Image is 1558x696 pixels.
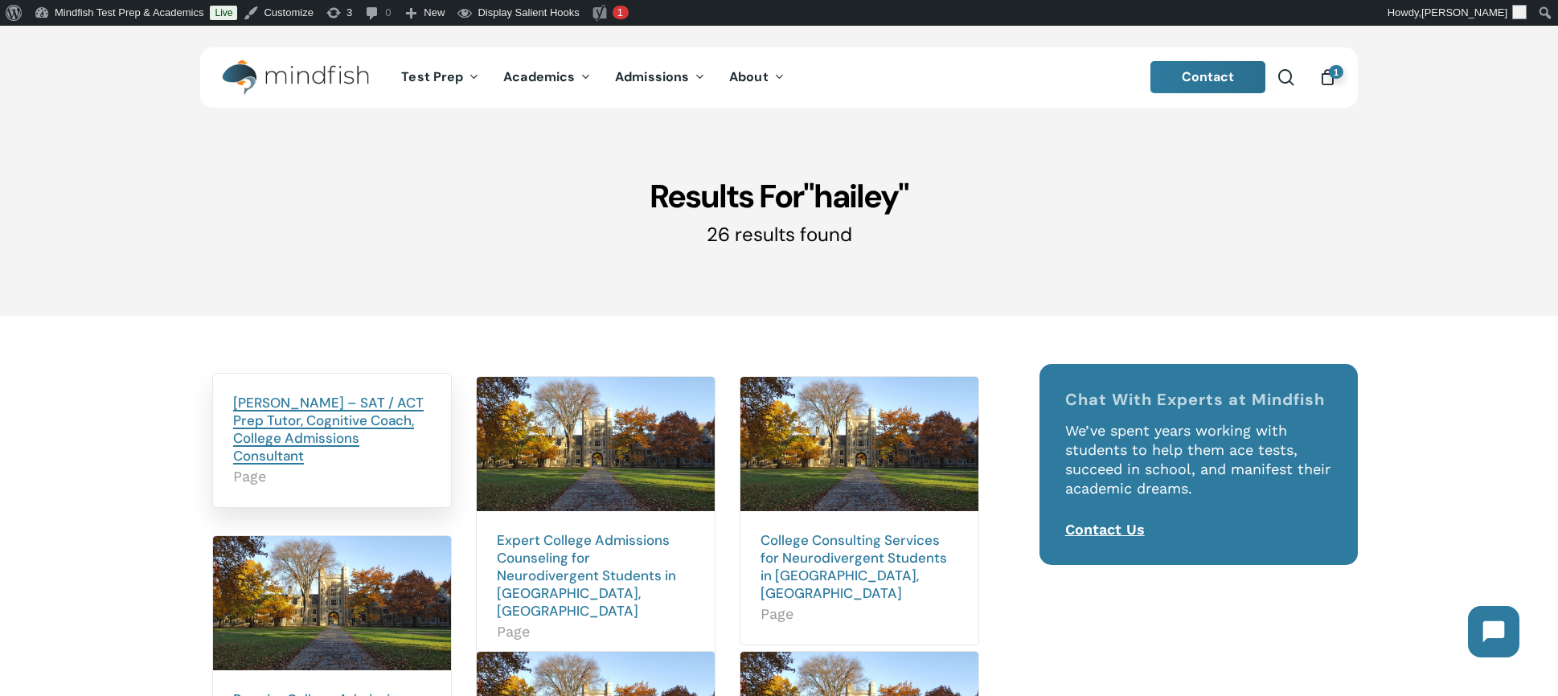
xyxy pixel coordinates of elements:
a: Academics [491,71,603,84]
span: Page [761,604,958,624]
span: 26 results found [707,222,852,247]
span: Contact [1182,68,1235,85]
nav: Main Menu [389,47,796,108]
a: About [717,71,797,84]
h1: Results For [200,176,1358,216]
span: About [729,68,769,85]
span: [PERSON_NAME] [1421,6,1507,18]
span: "hailey" [803,175,908,217]
span: Page [233,467,431,486]
span: Academics [503,68,575,85]
p: We’ve spent years working with students to help them ace tests, succeed in school, and manifest t... [1065,421,1333,520]
a: Admissions [603,71,717,84]
span: Test Prep [401,68,463,85]
span: Page [497,622,695,641]
a: Live [210,6,237,20]
img: University,Of,Michigan [740,377,978,511]
a: [PERSON_NAME] – SAT / ACT Prep Tutor, Cognitive Coach, College Admissions Consultant [233,394,424,465]
span: Admissions [615,68,689,85]
a: Expert College Admissions Counseling for Neurodivergent Students in [GEOGRAPHIC_DATA], [GEOGRAPHI... [497,531,676,620]
a: Cart [1318,68,1336,86]
a: Contact [1150,61,1266,93]
span: 1 [1329,65,1343,79]
a: Contact Us [1065,521,1145,538]
img: University,Of,Michigan [477,377,715,511]
h4: Chat With Experts at Mindfish [1065,390,1333,409]
span: 1 [617,6,623,18]
a: College Consulting Services for Neurodivergent Students in [GEOGRAPHIC_DATA], [GEOGRAPHIC_DATA] [761,531,947,602]
a: Test Prep [389,71,491,84]
header: Main Menu [200,47,1358,108]
img: University,Of,Michigan [213,536,451,670]
iframe: Chatbot [1452,590,1535,673]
